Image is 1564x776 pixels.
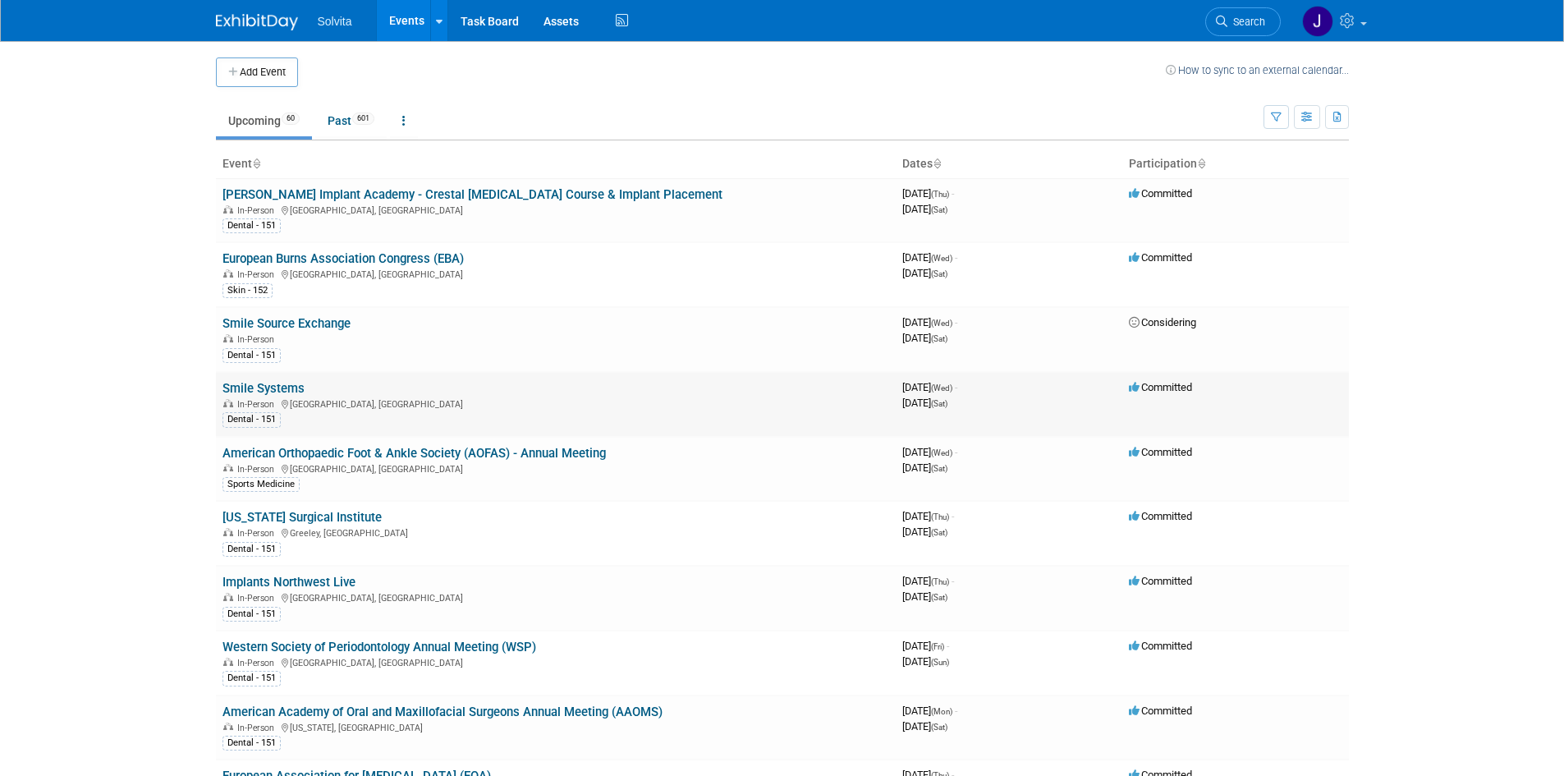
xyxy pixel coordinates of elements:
[1129,316,1196,328] span: Considering
[902,446,957,458] span: [DATE]
[222,267,889,280] div: [GEOGRAPHIC_DATA], [GEOGRAPHIC_DATA]
[931,528,947,537] span: (Sat)
[1302,6,1333,37] img: Josh Richardson
[931,334,947,343] span: (Sat)
[902,381,957,393] span: [DATE]
[223,269,233,278] img: In-Person Event
[931,254,952,263] span: (Wed)
[222,218,281,233] div: Dental - 151
[952,510,954,522] span: -
[902,705,957,717] span: [DATE]
[902,510,954,522] span: [DATE]
[222,381,305,396] a: Smile Systems
[282,112,300,125] span: 60
[216,105,312,136] a: Upcoming60
[902,332,947,344] span: [DATE]
[216,57,298,87] button: Add Event
[1227,16,1265,28] span: Search
[947,640,949,652] span: -
[222,526,889,539] div: Greeley, [GEOGRAPHIC_DATA]
[902,397,947,409] span: [DATE]
[931,723,947,732] span: (Sat)
[222,397,889,410] div: [GEOGRAPHIC_DATA], [GEOGRAPHIC_DATA]
[931,642,944,651] span: (Fri)
[896,150,1122,178] th: Dates
[222,412,281,427] div: Dental - 151
[237,528,279,539] span: In-Person
[931,269,947,278] span: (Sat)
[955,381,957,393] span: -
[1129,640,1192,652] span: Committed
[223,399,233,407] img: In-Person Event
[315,105,387,136] a: Past601
[237,593,279,604] span: In-Person
[223,723,233,731] img: In-Person Event
[237,334,279,345] span: In-Person
[1197,157,1205,170] a: Sort by Participation Type
[931,464,947,473] span: (Sat)
[1129,381,1192,393] span: Committed
[237,399,279,410] span: In-Person
[931,577,949,586] span: (Thu)
[1122,150,1349,178] th: Participation
[223,593,233,601] img: In-Person Event
[222,316,351,331] a: Smile Source Exchange
[1129,251,1192,264] span: Committed
[902,251,957,264] span: [DATE]
[222,283,273,298] div: Skin - 152
[931,190,949,199] span: (Thu)
[222,348,281,363] div: Dental - 151
[222,575,355,590] a: Implants Northwest Live
[902,203,947,215] span: [DATE]
[955,705,957,717] span: -
[222,705,663,719] a: American Academy of Oral and Maxillofacial Surgeons Annual Meeting (AAOMS)
[931,319,952,328] span: (Wed)
[902,640,949,652] span: [DATE]
[902,316,957,328] span: [DATE]
[237,205,279,216] span: In-Person
[902,655,949,668] span: [DATE]
[222,655,889,668] div: [GEOGRAPHIC_DATA], [GEOGRAPHIC_DATA]
[902,267,947,279] span: [DATE]
[931,658,949,667] span: (Sun)
[902,461,947,474] span: [DATE]
[931,707,952,716] span: (Mon)
[955,446,957,458] span: -
[952,187,954,200] span: -
[222,671,281,686] div: Dental - 151
[931,448,952,457] span: (Wed)
[955,251,957,264] span: -
[222,542,281,557] div: Dental - 151
[222,446,606,461] a: American Orthopaedic Foot & Ankle Society (AOFAS) - Annual Meeting
[237,658,279,668] span: In-Person
[222,607,281,622] div: Dental - 151
[1129,575,1192,587] span: Committed
[931,399,947,408] span: (Sat)
[1205,7,1281,36] a: Search
[931,512,949,521] span: (Thu)
[223,205,233,214] img: In-Person Event
[222,720,889,733] div: [US_STATE], [GEOGRAPHIC_DATA]
[222,640,536,654] a: Western Society of Periodontology Annual Meeting (WSP)
[318,15,352,28] span: Solvita
[902,187,954,200] span: [DATE]
[216,150,896,178] th: Event
[222,461,889,475] div: [GEOGRAPHIC_DATA], [GEOGRAPHIC_DATA]
[237,269,279,280] span: In-Person
[931,205,947,214] span: (Sat)
[902,720,947,732] span: [DATE]
[222,251,464,266] a: European Burns Association Congress (EBA)
[902,575,954,587] span: [DATE]
[352,112,374,125] span: 601
[216,14,298,30] img: ExhibitDay
[1166,64,1349,76] a: How to sync to an external calendar...
[252,157,260,170] a: Sort by Event Name
[952,575,954,587] span: -
[222,590,889,604] div: [GEOGRAPHIC_DATA], [GEOGRAPHIC_DATA]
[1129,187,1192,200] span: Committed
[222,736,281,751] div: Dental - 151
[1129,446,1192,458] span: Committed
[223,464,233,472] img: In-Person Event
[931,593,947,602] span: (Sat)
[902,590,947,603] span: [DATE]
